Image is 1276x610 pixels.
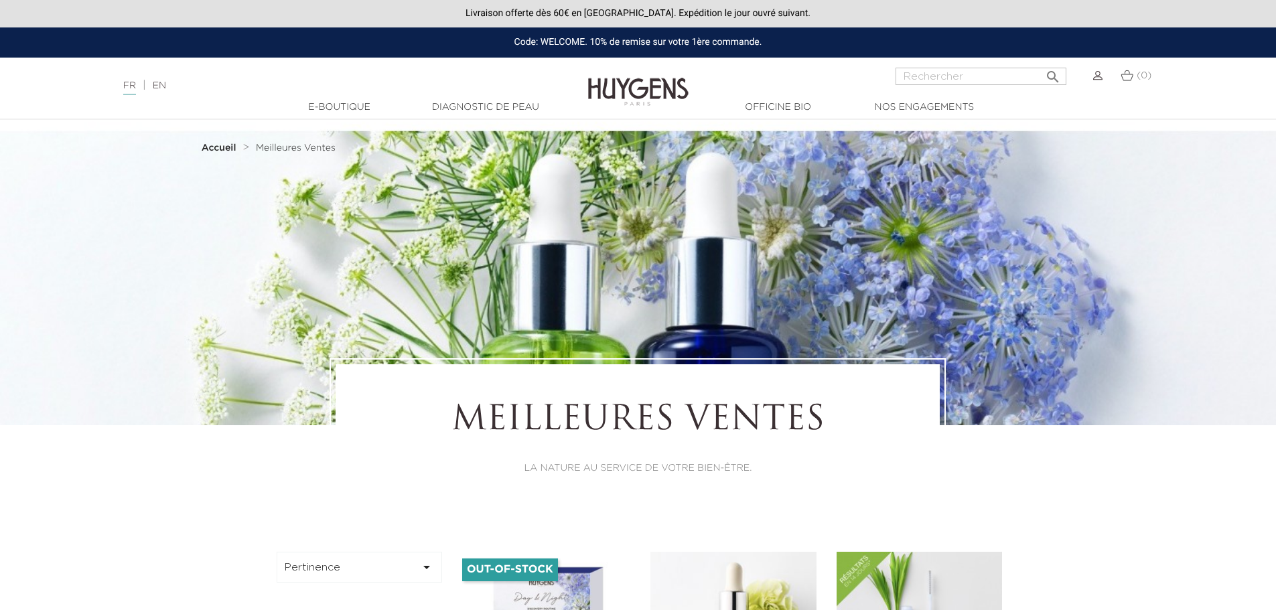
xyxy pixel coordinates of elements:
[588,56,689,108] img: Huygens
[202,143,236,153] strong: Accueil
[372,461,903,475] p: LA NATURE AU SERVICE DE VOTRE BIEN-ÊTRE.
[273,100,407,115] a: E-Boutique
[256,143,336,153] a: Meilleures Ventes
[117,78,522,94] div: |
[1045,65,1061,81] i: 
[372,401,903,441] h1: Meilleures Ventes
[153,81,166,90] a: EN
[123,81,136,95] a: FR
[419,559,435,575] i: 
[462,558,558,581] li: Out-of-Stock
[711,100,845,115] a: Officine Bio
[1137,71,1151,80] span: (0)
[419,100,553,115] a: Diagnostic de peau
[277,552,443,583] button: Pertinence
[857,100,991,115] a: Nos engagements
[896,68,1066,85] input: Rechercher
[202,143,239,153] a: Accueil
[1041,64,1065,82] button: 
